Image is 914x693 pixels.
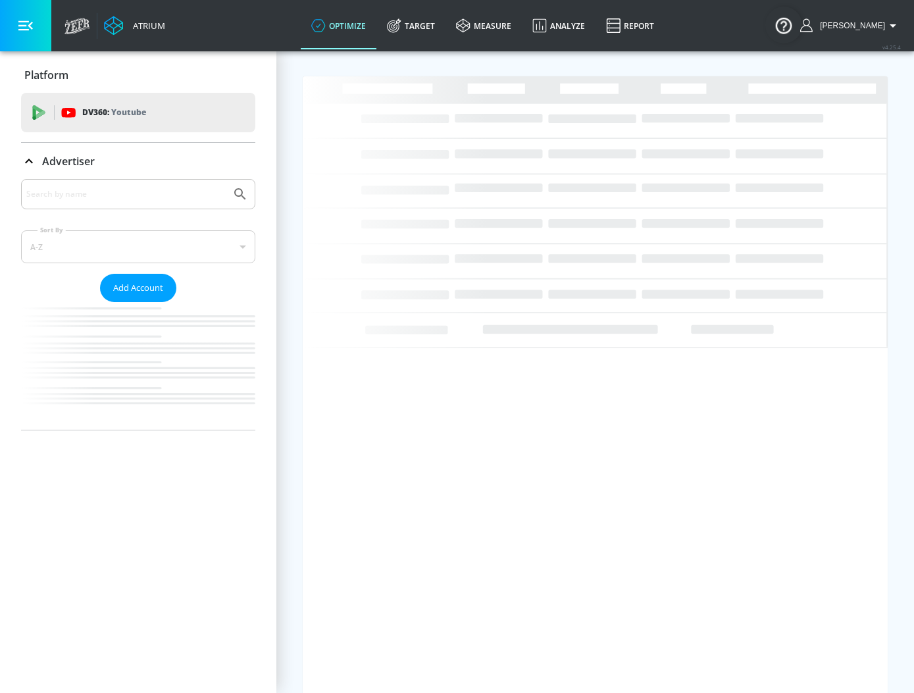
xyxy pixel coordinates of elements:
[815,21,885,30] span: login as: charles.sun@zefr.com
[765,7,802,43] button: Open Resource Center
[82,105,146,120] p: DV360:
[21,230,255,263] div: A-Z
[38,226,66,234] label: Sort By
[24,68,68,82] p: Platform
[596,2,665,49] a: Report
[128,20,165,32] div: Atrium
[111,105,146,119] p: Youtube
[800,18,901,34] button: [PERSON_NAME]
[21,302,255,430] nav: list of Advertiser
[445,2,522,49] a: measure
[21,57,255,93] div: Platform
[882,43,901,51] span: v 4.25.4
[100,274,176,302] button: Add Account
[42,154,95,168] p: Advertiser
[104,16,165,36] a: Atrium
[21,93,255,132] div: DV360: Youtube
[21,179,255,430] div: Advertiser
[376,2,445,49] a: Target
[301,2,376,49] a: optimize
[26,186,226,203] input: Search by name
[21,143,255,180] div: Advertiser
[522,2,596,49] a: Analyze
[113,280,163,295] span: Add Account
